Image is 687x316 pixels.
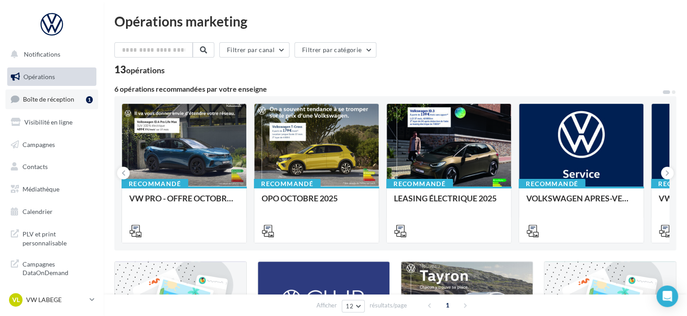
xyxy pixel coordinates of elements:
[346,303,353,310] span: 12
[5,157,98,176] a: Contacts
[262,194,371,212] div: OPO OCTOBRE 2025
[122,179,188,189] div: Recommandé
[526,194,636,212] div: VOLKSWAGEN APRES-VENTE
[440,298,455,312] span: 1
[394,194,504,212] div: LEASING ÉLECTRIQUE 2025
[12,295,20,304] span: VL
[23,163,48,170] span: Contacts
[23,73,55,80] span: Opérations
[254,179,321,189] div: Recommandé
[656,285,678,307] div: Open Intercom Messenger
[23,185,59,193] span: Médiathèque
[5,202,98,221] a: Calendrier
[5,67,98,86] a: Opérations
[370,301,407,310] span: résultats/page
[24,50,60,58] span: Notifications
[519,179,585,189] div: Recommandé
[23,258,93,277] span: Campagnes DataOnDemand
[5,89,98,109] a: Boîte de réception1
[5,180,98,199] a: Médiathèque
[316,301,337,310] span: Afficher
[5,135,98,154] a: Campagnes
[129,194,239,212] div: VW PRO - OFFRE OCTOBRE 25
[294,42,376,58] button: Filtrer par catégorie
[5,254,98,281] a: Campagnes DataOnDemand
[114,85,662,93] div: 6 opérations recommandées par votre enseigne
[114,14,676,28] div: Opérations marketing
[23,228,93,247] span: PLV et print personnalisable
[5,113,98,132] a: Visibilité en ligne
[7,291,96,308] a: VL VW LABEGE
[126,66,165,74] div: opérations
[386,179,453,189] div: Recommandé
[219,42,289,58] button: Filtrer par canal
[23,208,53,215] span: Calendrier
[5,224,98,251] a: PLV et print personnalisable
[24,118,72,126] span: Visibilité en ligne
[342,300,365,312] button: 12
[114,65,165,75] div: 13
[86,96,93,103] div: 1
[23,95,74,103] span: Boîte de réception
[26,295,86,304] p: VW LABEGE
[23,140,55,148] span: Campagnes
[5,45,95,64] button: Notifications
